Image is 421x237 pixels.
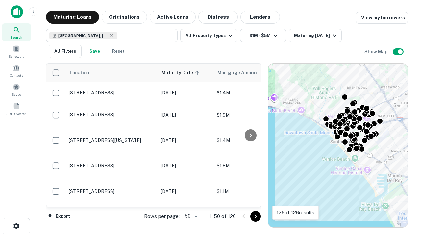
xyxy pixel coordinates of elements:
a: View my borrowers [356,12,408,24]
p: [STREET_ADDRESS] [69,112,154,118]
button: Maturing [DATE] [289,29,342,42]
th: Mortgage Amount [213,64,286,82]
span: SREO Search [6,111,27,116]
button: Active Loans [150,11,196,24]
p: [STREET_ADDRESS] [69,188,154,194]
p: [DATE] [161,111,210,118]
button: Save your search to get updates of matches that match your search criteria. [84,45,105,58]
div: Maturing [DATE] [294,32,339,39]
button: Distress [198,11,238,24]
button: Originations [102,11,147,24]
p: [DATE] [161,89,210,96]
button: All Property Types [180,29,237,42]
a: Saved [2,81,31,98]
p: [STREET_ADDRESS] [69,90,154,96]
p: 126 of 126 results [277,209,314,217]
p: [DATE] [161,188,210,195]
a: Borrowers [2,42,31,60]
button: $1M - $5M [240,29,286,42]
div: 0 0 [268,64,408,227]
a: SREO Search [2,100,31,118]
button: All Filters [49,45,82,58]
button: Maturing Loans [46,11,99,24]
a: Contacts [2,62,31,79]
span: Maturity Date [161,69,202,77]
p: $1.4M [217,89,283,96]
span: Saved [12,92,21,97]
button: Export [46,211,72,221]
p: Rows per page: [144,212,180,220]
p: [STREET_ADDRESS][US_STATE] [69,137,154,143]
th: Maturity Date [158,64,213,82]
th: Location [65,64,158,82]
button: Reset [108,45,129,58]
p: $1.1M [217,188,283,195]
span: Location [69,69,89,77]
img: capitalize-icon.png [11,5,23,18]
span: Search [11,35,22,40]
button: Lenders [240,11,280,24]
button: Go to next page [250,211,261,222]
a: Search [2,23,31,41]
iframe: Chat Widget [388,184,421,216]
span: Borrowers [9,54,24,59]
p: [DATE] [161,137,210,144]
h6: Show Map [364,48,389,55]
p: $1.4M [217,137,283,144]
span: Contacts [10,73,23,78]
div: 50 [182,211,199,221]
span: Mortgage Amount [217,69,267,77]
p: [STREET_ADDRESS] [69,163,154,169]
p: $1.9M [217,111,283,118]
p: 1–50 of 126 [209,212,236,220]
p: [DATE] [161,162,210,169]
span: [GEOGRAPHIC_DATA], [GEOGRAPHIC_DATA], [GEOGRAPHIC_DATA] [58,33,108,39]
button: [GEOGRAPHIC_DATA], [GEOGRAPHIC_DATA], [GEOGRAPHIC_DATA] [46,29,178,42]
p: $1.8M [217,162,283,169]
